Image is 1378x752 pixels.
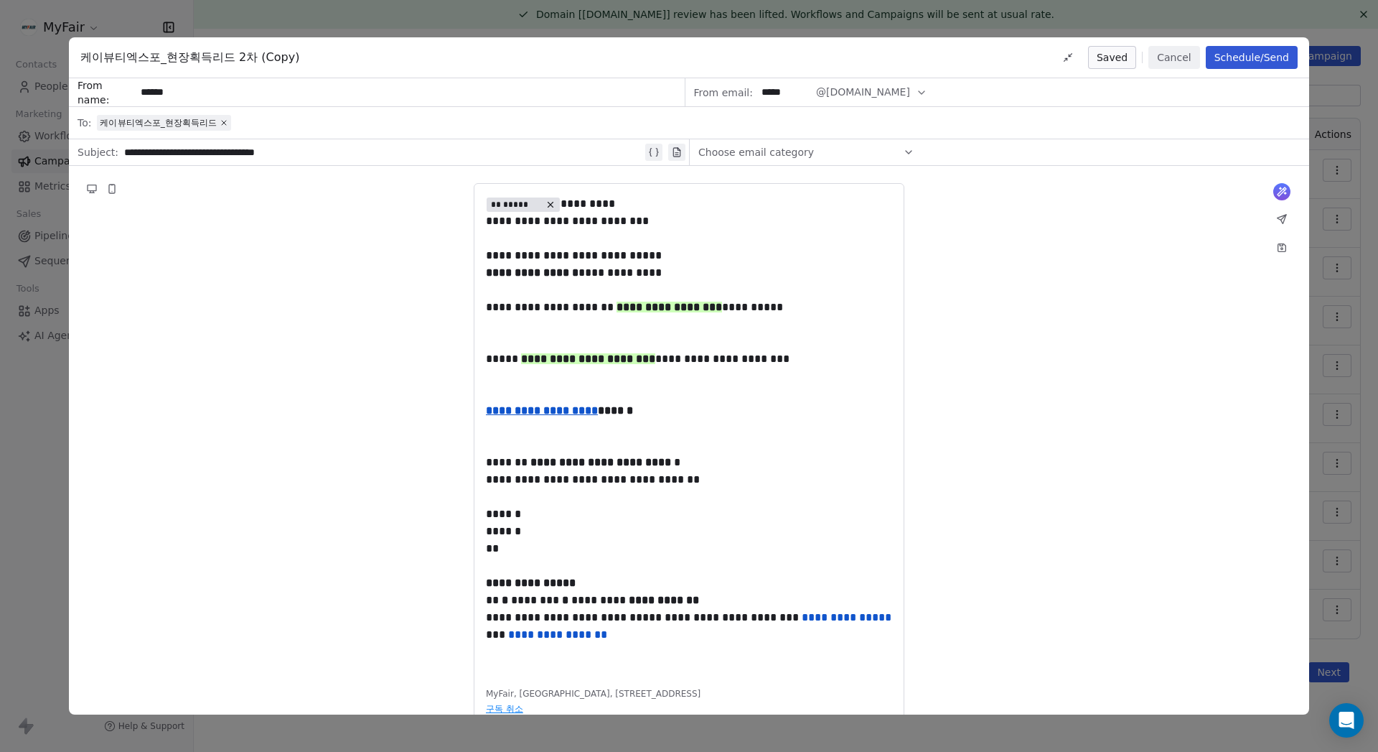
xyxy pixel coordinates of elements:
[816,85,910,100] span: @[DOMAIN_NAME]
[698,145,814,159] span: Choose email category
[100,117,216,129] span: 케이뷰티엑스포_현장획득리드
[1148,46,1199,69] button: Cancel
[1329,703,1364,738] div: Open Intercom Messenger
[1088,46,1136,69] button: Saved
[78,78,135,107] span: From name:
[78,116,91,130] span: To:
[80,49,299,66] span: 케이뷰티엑스포_현장획득리드 2차 (Copy)
[1206,46,1298,69] button: Schedule/Send
[78,145,118,164] span: Subject:
[694,85,753,100] span: From email:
